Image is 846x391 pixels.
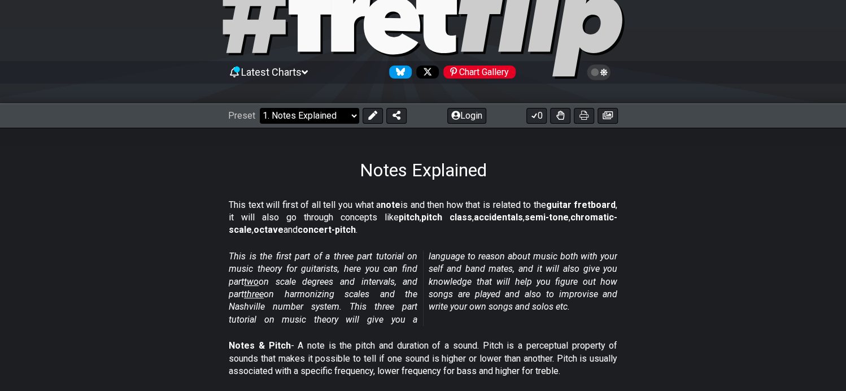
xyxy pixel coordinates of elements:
h1: Notes Explained [360,159,487,181]
span: two [244,276,259,287]
span: Toggle light / dark theme [592,67,605,77]
a: #fretflip at Pinterest [439,66,516,79]
button: Create image [598,108,618,124]
button: Share Preset [386,108,407,124]
button: Login [447,108,486,124]
strong: pitch class [421,212,472,223]
a: Follow #fretflip at Bluesky [385,66,412,79]
button: 0 [526,108,547,124]
button: Toggle Dexterity for all fretkits [550,108,570,124]
p: This text will first of all tell you what a is and then how that is related to the , it will also... [229,199,617,237]
strong: note [381,199,400,210]
strong: semi-tone [525,212,569,223]
div: Chart Gallery [443,66,516,79]
strong: Notes & Pitch [229,340,290,351]
span: Preset [228,110,255,121]
span: three [244,289,264,299]
em: This is the first part of a three part tutorial on music theory for guitarists, here you can find... [229,251,617,325]
select: Preset [260,108,359,124]
strong: concert-pitch [298,224,356,235]
strong: accidentals [474,212,523,223]
strong: guitar fretboard [546,199,616,210]
span: Latest Charts [241,66,302,78]
strong: pitch [399,212,420,223]
strong: octave [254,224,284,235]
button: Print [574,108,594,124]
a: Follow #fretflip at X [412,66,439,79]
button: Edit Preset [363,108,383,124]
p: - A note is the pitch and duration of a sound. Pitch is a perceptual property of sounds that make... [229,340,617,377]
